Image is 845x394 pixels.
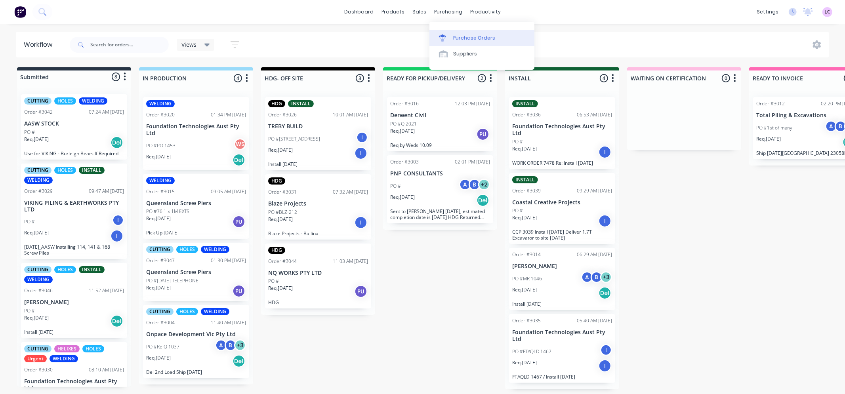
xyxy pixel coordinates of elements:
[509,173,615,244] div: INSTALLOrder #303909:29 AM [DATE]Coastal Creative ProjectsPO #Req.[DATE]ICCP 3039 Install [DATE] ...
[181,40,196,49] span: Views
[340,6,378,18] a: dashboard
[600,271,612,283] div: + 3
[459,179,471,190] div: A
[24,287,53,294] div: Order #3046
[268,161,368,167] p: Install [DATE]
[455,158,490,166] div: 02:01 PM [DATE]
[390,120,417,128] p: PO #Q 2021
[390,158,419,166] div: Order #3003
[143,243,249,301] div: CUTTINGHOLESWELDINGOrder #304701:30 PM [DATE]Queensland Screw PiersPO #[DATE] TELEPHONEReq.[DATE]PU
[333,258,368,265] div: 11:03 AM [DATE]
[268,111,297,118] div: Order #3026
[54,345,80,352] div: HELIXES
[390,194,415,201] p: Req. [DATE]
[89,366,124,373] div: 08:10 AM [DATE]
[82,345,104,352] div: HOLES
[89,287,124,294] div: 11:52 AM [DATE]
[265,97,371,170] div: HDGINSTALLOrder #302610:01 AM [DATE]TREBY BUILDPO #[STREET_ADDRESS]IReq.[DATE]IInstall [DATE]
[512,348,551,355] p: PO #FTAQLD 1467
[146,230,246,236] p: Pick Up [DATE]
[146,215,171,222] p: Req. [DATE]
[146,308,174,315] div: CUTTING
[79,167,105,174] div: INSTALL
[268,188,297,196] div: Order #3031
[24,299,124,306] p: [PERSON_NAME]
[756,124,792,131] p: PO #1st of many
[146,142,175,149] p: PO #PO 1453
[599,360,611,372] div: I
[390,170,490,177] p: PNP CONSULTANTS
[512,145,537,152] p: Req. [DATE]
[146,200,246,207] p: Queensland Screw Piers
[478,179,490,190] div: + 2
[14,6,26,18] img: Factory
[211,319,246,326] div: 11:40 AM [DATE]
[512,263,612,270] p: [PERSON_NAME]
[233,285,245,297] div: PU
[430,6,466,18] div: purchasing
[753,6,782,18] div: settings
[577,251,612,258] div: 06:29 AM [DATE]
[512,199,612,206] p: Coastal Creative Projects
[268,100,285,107] div: HDG
[89,108,124,116] div: 07:24 AM [DATE]
[512,138,523,145] p: PO #
[355,147,367,160] div: I
[24,314,49,322] p: Req. [DATE]
[512,329,612,343] p: Foundation Technologies Aust Pty Ltd
[268,285,293,292] p: Req. [DATE]
[24,345,52,352] div: CUTTING
[146,269,246,276] p: Queensland Screw Piers
[512,111,541,118] div: Order #3036
[24,276,53,283] div: WELDING
[268,123,368,130] p: TREBY BUILD
[146,257,175,264] div: Order #3047
[24,244,124,256] p: [DATE]_AASW Installing 114, 141 & 168 Screw Piles
[21,94,127,160] div: CUTTINGHOLESWELDINGOrder #304207:24 AM [DATE]AASW STOCKPO #Req.[DATE]DelUse for VIKING - Burleigh...
[512,214,537,221] p: Req. [DATE]
[215,339,227,351] div: A
[581,271,593,283] div: A
[211,188,246,195] div: 09:05 AM [DATE]
[599,287,611,299] div: Del
[24,266,52,273] div: CUTTING
[268,299,368,305] p: HDG
[24,218,35,225] p: PO #
[825,120,837,132] div: A
[233,215,245,228] div: PU
[211,111,246,118] div: 01:34 PM [DATE]
[201,308,229,315] div: WELDING
[268,270,368,276] p: NQ WORKS PTY LTD
[111,136,123,149] div: Del
[509,97,615,169] div: INSTALLOrder #303606:53 AM [DATE]Foundation Technologies Aust Pty LtdPO #Req.[DATE]IWORK ORDER 74...
[600,344,612,356] div: I
[24,229,49,236] p: Req. [DATE]
[512,359,537,366] p: Req. [DATE]
[146,111,175,118] div: Order #3020
[24,200,124,213] p: VIKING PILING & EARTHWORKS PTY LTD
[390,208,490,220] p: Sent to [PERSON_NAME] [DATE], estimated completion date is [DATE] HDG Returned [DATE]
[408,6,430,18] div: sales
[509,314,615,383] div: Order #303505:40 AM [DATE]Foundation Technologies Aust Pty LtdPO #FTAQLD 1467IReq.[DATE]IFTAQLD 1...
[146,177,175,184] div: WELDING
[24,167,52,174] div: CUTTING
[24,40,56,49] div: Workflow
[333,188,368,196] div: 07:32 AM [DATE]
[24,129,35,136] p: PO #
[54,97,76,105] div: HOLES
[512,275,542,282] p: PO #MR 1046
[146,319,175,326] div: Order #3004
[390,142,490,148] p: Req by Weds 10.09
[455,100,490,107] div: 12:03 PM [DATE]
[146,123,246,137] p: Foundation Technologies Aust Pty Ltd
[146,188,175,195] div: Order #3015
[24,188,53,195] div: Order #3029
[234,138,246,150] div: WS
[477,128,489,141] div: PU
[21,263,127,338] div: CUTTINGHOLESINSTALLWELDINGOrder #304611:52 AM [DATE][PERSON_NAME]PO #Req.[DATE]DelInstall [DATE]
[112,214,124,226] div: I
[824,8,830,15] span: LC
[453,34,495,42] div: Purchase Orders
[387,97,493,151] div: Order #301612:03 PM [DATE]Derwent CivilPO #Q 2021Req.[DATE]PUReq by Weds 10.09
[268,278,279,285] p: PO #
